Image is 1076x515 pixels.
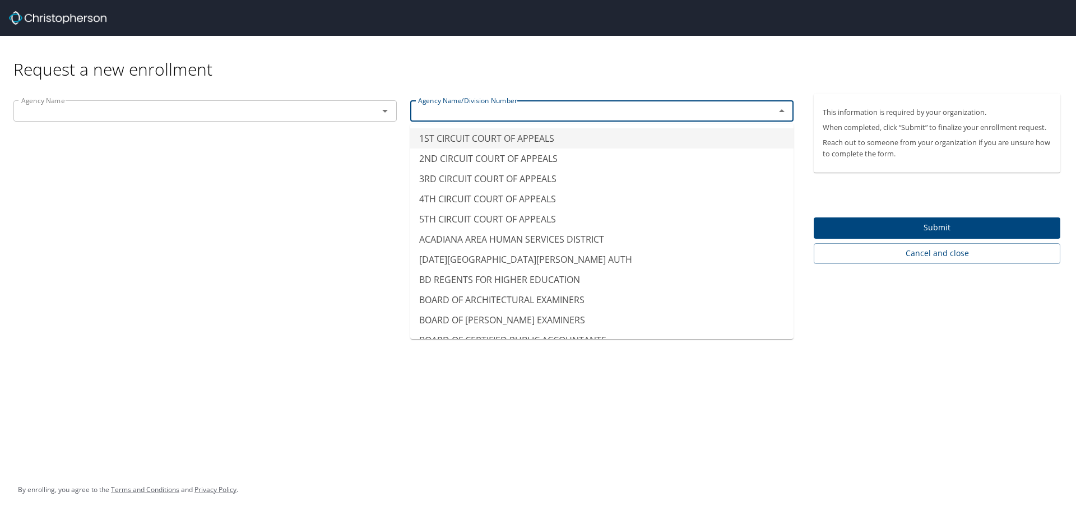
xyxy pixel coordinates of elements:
p: Reach out to someone from your organization if you are unsure how to complete the form. [823,137,1051,159]
a: Privacy Policy [194,485,236,494]
button: Submit [814,217,1060,239]
p: When completed, click “Submit” to finalize your enrollment request. [823,122,1051,133]
li: 4TH CIRCUIT COURT OF APPEALS [410,189,794,209]
li: BOARD OF CERTIFIED PUBLIC ACCOUNTANTS [410,330,794,350]
button: Open [377,103,393,119]
li: ACADIANA AREA HUMAN SERVICES DISTRICT [410,229,794,249]
img: cbt logo [9,11,106,25]
li: 2ND CIRCUIT COURT OF APPEALS [410,149,794,169]
div: Request a new enrollment [13,36,1069,80]
button: Close [774,103,790,119]
li: [DATE][GEOGRAPHIC_DATA][PERSON_NAME] AUTH [410,249,794,270]
li: 3RD CIRCUIT COURT OF APPEALS [410,169,794,189]
span: Submit [823,221,1051,235]
li: 1ST CIRCUIT COURT OF APPEALS [410,128,794,149]
div: By enrolling, you agree to the and . [18,476,238,504]
a: Terms and Conditions [111,485,179,494]
li: BOARD OF ARCHITECTURAL EXAMINERS [410,290,794,310]
p: This information is required by your organization. [823,107,1051,118]
li: BD REGENTS FOR HIGHER EDUCATION [410,270,794,290]
li: BOARD OF [PERSON_NAME] EXAMINERS [410,310,794,330]
span: Cancel and close [823,247,1051,261]
button: Cancel and close [814,243,1060,264]
li: 5TH CIRCUIT COURT OF APPEALS [410,209,794,229]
